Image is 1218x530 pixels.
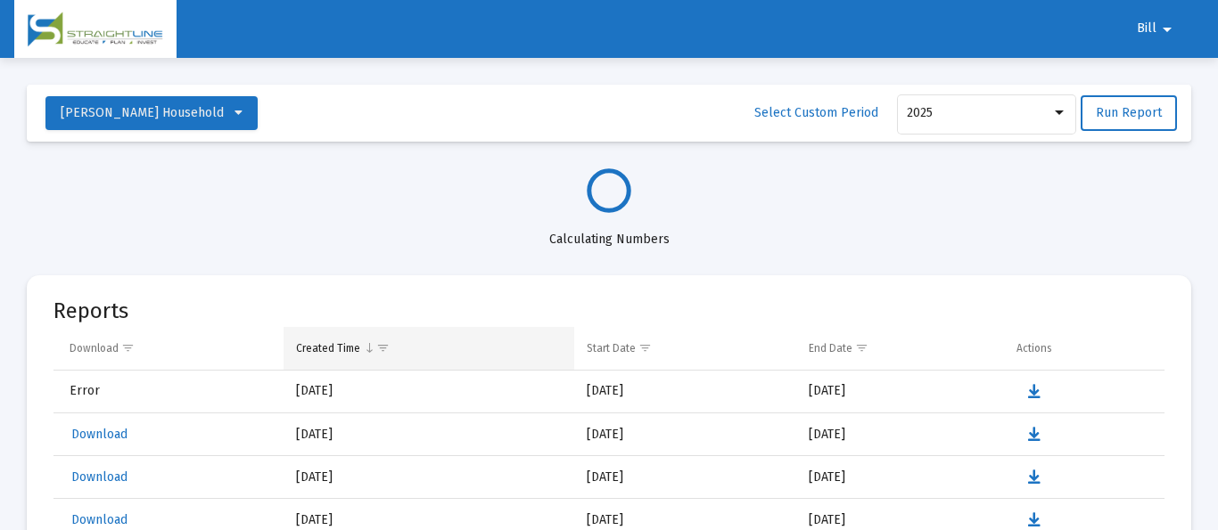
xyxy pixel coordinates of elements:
[53,327,284,370] td: Column Download
[28,12,163,47] img: Dashboard
[796,371,1004,413] td: [DATE]
[809,341,852,355] div: End Date
[27,213,1191,249] div: Calculating Numbers
[1137,21,1156,37] span: Bill
[1016,341,1052,355] div: Actions
[796,327,1004,370] td: Column End Date
[296,426,562,444] div: [DATE]
[907,105,933,120] span: 2025
[71,427,128,442] span: Download
[71,512,128,527] span: Download
[70,383,100,398] span: Error
[574,456,796,499] td: [DATE]
[574,371,796,413] td: [DATE]
[45,96,258,130] button: [PERSON_NAME] Household
[61,105,224,120] span: [PERSON_NAME] Household
[296,511,562,529] div: [DATE]
[71,469,128,485] span: Download
[296,382,562,400] div: [DATE]
[376,341,390,355] span: Show filter options for column 'Created Time'
[587,341,636,355] div: Start Date
[855,341,868,355] span: Show filter options for column 'End Date'
[296,469,562,486] div: [DATE]
[1096,105,1162,120] span: Run Report
[1115,11,1199,46] button: Bill
[70,341,119,355] div: Download
[638,341,652,355] span: Show filter options for column 'Start Date'
[574,413,796,456] td: [DATE]
[1081,95,1177,131] button: Run Report
[53,302,128,320] mat-card-title: Reports
[796,456,1004,499] td: [DATE]
[296,341,360,355] div: Created Time
[754,105,878,120] span: Select Custom Period
[121,341,135,355] span: Show filter options for column 'Download'
[796,413,1004,456] td: [DATE]
[284,327,574,370] td: Column Created Time
[1004,327,1165,370] td: Column Actions
[1156,12,1178,47] mat-icon: arrow_drop_down
[574,327,796,370] td: Column Start Date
